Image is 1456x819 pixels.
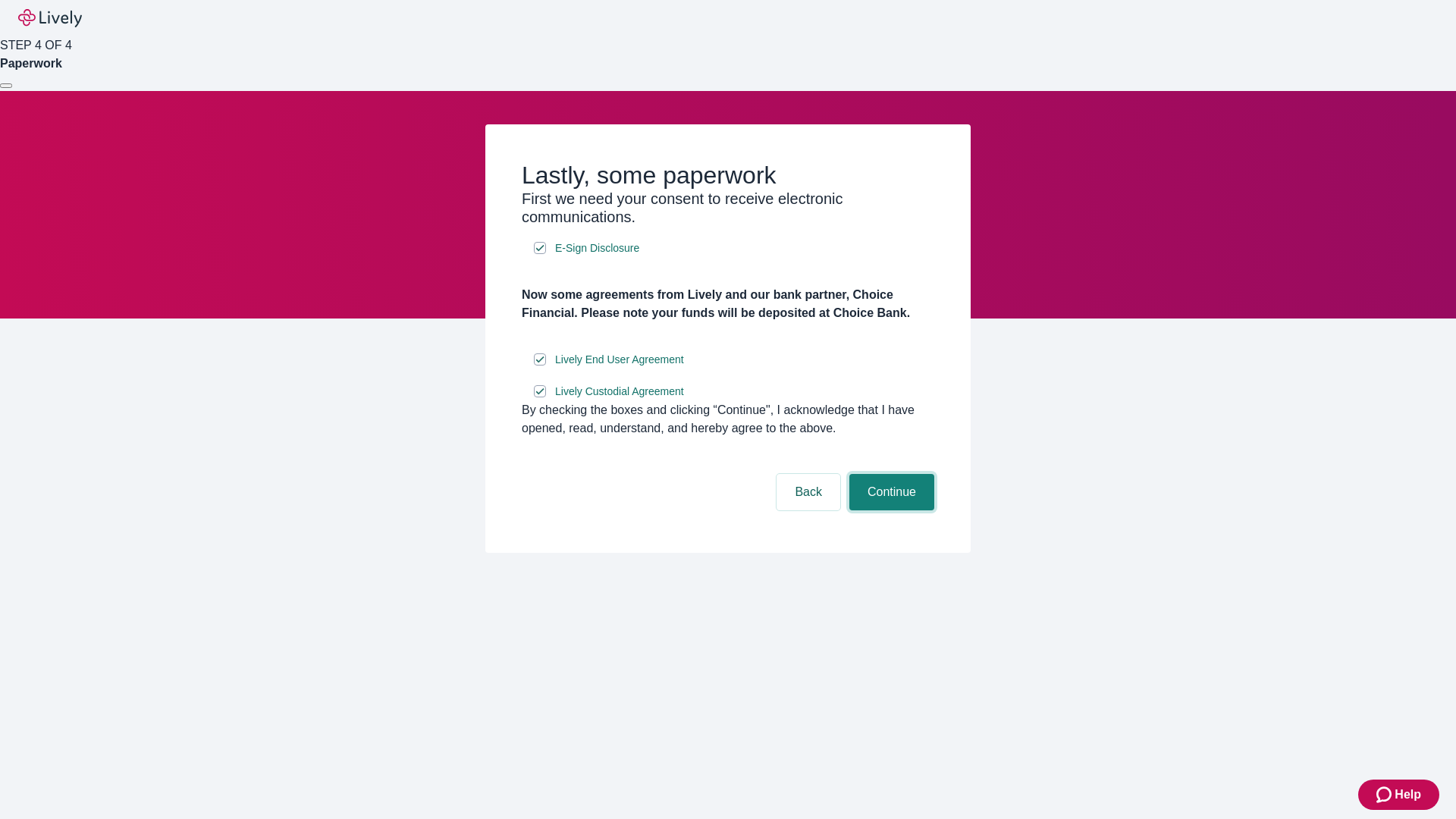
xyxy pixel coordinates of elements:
img: Lively [18,9,82,27]
div: By checking the boxes and clicking “Continue", I acknowledge that I have opened, read, understand... [522,401,934,438]
a: e-sign disclosure document [552,382,687,401]
h2: Lastly, some paperwork [522,161,934,190]
button: Continue [849,474,934,510]
button: Zendesk support iconHelp [1358,780,1439,810]
a: e-sign disclosure document [552,350,687,369]
h4: Now some agreements from Lively and our bank partner, Choice Financial. Please note your funds wi... [522,286,934,322]
h3: First we need your consent to receive electronic communications. [522,190,934,226]
button: Back [777,474,840,510]
svg: Zendesk support icon [1376,786,1395,804]
span: Help [1395,786,1421,804]
span: E-Sign Disclosure [555,240,639,256]
span: Lively Custodial Agreement [555,384,684,400]
span: Lively End User Agreement [555,352,684,368]
a: e-sign disclosure document [552,239,642,258]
